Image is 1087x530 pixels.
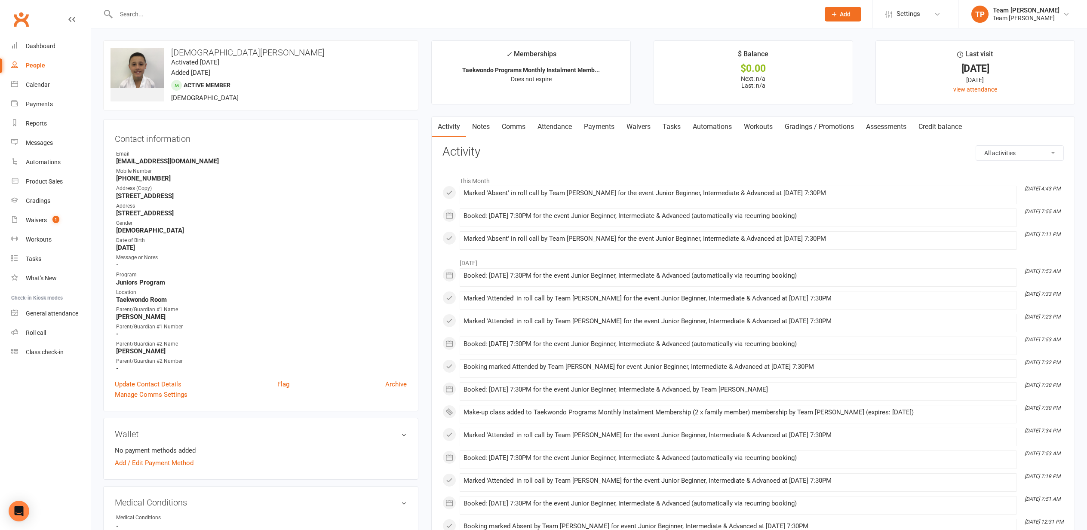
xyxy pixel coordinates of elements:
div: Class check-in [26,349,64,355]
div: Marked 'Attended' in roll call by Team [PERSON_NAME] for the event Junior Beginner, Intermediate ... [464,432,1013,439]
a: Archive [385,379,407,389]
div: Roll call [26,329,46,336]
strong: [PHONE_NUMBER] [116,175,407,182]
div: Gradings [26,197,50,204]
div: Booking marked Attended by Team [PERSON_NAME] for event Junior Beginner, Intermediate & Advanced ... [464,363,1013,371]
div: Marked 'Attended' in roll call by Team [PERSON_NAME] for the event Junior Beginner, Intermediate ... [464,477,1013,484]
span: Active member [184,82,230,89]
div: $ Balance [738,49,768,64]
div: Marked 'Attended' in roll call by Team [PERSON_NAME] for the event Junior Beginner, Intermediate ... [464,318,1013,325]
h3: Wallet [115,429,407,439]
i: [DATE] 7:51 AM [1025,496,1060,502]
strong: [STREET_ADDRESS] [116,209,407,217]
div: Email [116,150,407,158]
div: Make-up class added to Taekwondo Programs Monthly Instalment Membership (2 x family member) membe... [464,409,1013,416]
i: [DATE] 7:23 PM [1025,314,1060,320]
div: Address [116,202,407,210]
div: Tasks [26,255,41,262]
div: Marked 'Absent' in roll call by Team [PERSON_NAME] for the event Junior Beginner, Intermediate & ... [464,235,1013,242]
div: Booked: [DATE] 7:30PM for the event Junior Beginner, Intermediate & Advanced (automatically via r... [464,212,1013,220]
a: Attendance [531,117,578,137]
div: Address (Copy) [116,184,407,193]
img: image1550211582.png [111,48,164,88]
div: Booked: [DATE] 7:30PM for the event Junior Beginner, Intermediate & Advanced (automatically via r... [464,500,1013,507]
div: Waivers [26,217,47,224]
a: Automations [687,117,738,137]
li: No payment methods added [115,445,407,456]
li: [DATE] [442,254,1064,268]
i: [DATE] 4:43 PM [1025,186,1060,192]
div: Location [116,288,407,297]
div: What's New [26,275,57,282]
div: Medical Conditions [116,514,187,522]
a: Workouts [11,230,91,249]
i: ✓ [506,50,512,58]
i: [DATE] 7:30 PM [1025,382,1060,388]
a: Workouts [738,117,779,137]
a: view attendance [953,86,997,93]
strong: Taekwondo Room [116,296,407,303]
div: Booked: [DATE] 7:30PM for the event Junior Beginner, Intermediate & Advanced (automatically via r... [464,454,1013,462]
strong: - [116,522,407,530]
i: [DATE] 7:11 PM [1025,231,1060,237]
div: Parent/Guardian #1 Name [116,306,407,314]
div: Product Sales [26,178,63,185]
a: Messages [11,133,91,153]
i: [DATE] 7:19 PM [1025,473,1060,479]
div: People [26,62,45,69]
div: Messages [26,139,53,146]
h3: [DEMOGRAPHIC_DATA][PERSON_NAME] [111,48,411,57]
div: [DATE] [884,64,1067,73]
div: General attendance [26,310,78,317]
span: Add [840,11,851,18]
li: This Month [442,172,1064,186]
div: Booking marked Absent by Team [PERSON_NAME] for event Junior Beginner, Intermediate & Advanced at... [464,523,1013,530]
h3: Contact information [115,131,407,144]
a: Automations [11,153,91,172]
i: [DATE] 7:55 AM [1025,208,1060,214]
div: Memberships [506,49,556,64]
a: What's New [11,269,91,288]
a: Activity [432,117,466,137]
a: Reports [11,114,91,133]
i: [DATE] 7:53 AM [1025,268,1060,274]
div: Automations [26,159,61,165]
div: TP [971,6,989,23]
div: Marked 'Absent' in roll call by Team [PERSON_NAME] for the event Junior Beginner, Intermediate & ... [464,190,1013,197]
a: Waivers [620,117,657,137]
a: Waivers 1 [11,211,91,230]
a: Payments [578,117,620,137]
div: Dashboard [26,43,55,49]
div: Parent/Guardian #1 Number [116,323,407,331]
button: Add [825,7,861,21]
h3: Activity [442,145,1064,159]
div: Booked: [DATE] 7:30PM for the event Junior Beginner, Intermediate & Advanced (automatically via r... [464,340,1013,348]
a: Roll call [11,323,91,343]
a: Update Contact Details [115,379,181,389]
span: Does not expire [511,76,552,83]
time: Activated [DATE] [171,58,219,66]
strong: - [116,261,407,269]
strong: - [116,330,407,338]
div: Team [PERSON_NAME] [993,6,1059,14]
a: Gradings / Promotions [779,117,860,137]
a: Product Sales [11,172,91,191]
strong: [PERSON_NAME] [116,313,407,321]
h3: Medical Conditions [115,498,407,507]
div: Gender [116,219,407,227]
a: Gradings [11,191,91,211]
div: Parent/Guardian #2 Number [116,357,407,365]
div: Last visit [957,49,993,64]
a: Dashboard [11,37,91,56]
div: Parent/Guardian #2 Name [116,340,407,348]
span: [DEMOGRAPHIC_DATA] [171,94,239,102]
div: Marked 'Attended' in roll call by Team [PERSON_NAME] for the event Junior Beginner, Intermediate ... [464,295,1013,302]
p: Next: n/a Last: n/a [662,75,845,89]
div: Calendar [26,81,50,88]
span: Settings [897,4,920,24]
a: Payments [11,95,91,114]
div: Workouts [26,236,52,243]
i: [DATE] 7:53 AM [1025,337,1060,343]
div: Reports [26,120,47,127]
strong: [STREET_ADDRESS] [116,192,407,200]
